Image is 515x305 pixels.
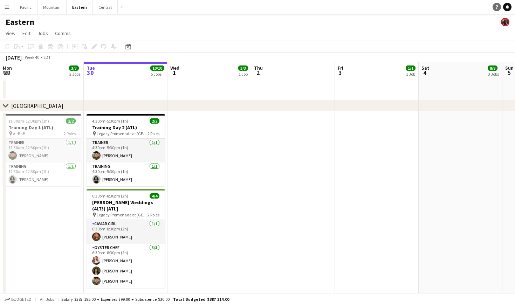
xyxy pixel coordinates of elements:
[3,29,18,38] a: View
[35,29,51,38] a: Jobs
[87,189,165,288] app-job-card: 6:30pm-8:30pm (2h)4/4[PERSON_NAME] Weddings (4173) [ATL] Legacy Promenade at [GEOGRAPHIC_DATA] S2...
[3,139,81,162] app-card-role: Trainer1/111:30am-12:30pm (1h)[PERSON_NAME]
[39,297,55,302] span: All jobs
[14,0,37,14] button: Pacific
[23,55,41,60] span: Week 40
[11,102,63,109] div: [GEOGRAPHIC_DATA]
[337,69,343,77] span: 3
[3,65,12,71] span: Mon
[87,199,165,212] h3: [PERSON_NAME] Weddings (4173) [ATL]
[43,55,51,60] div: EDT
[238,65,248,71] span: 3/3
[66,118,76,124] span: 2/2
[170,65,179,71] span: Wed
[147,212,159,217] span: 2 Roles
[6,17,34,27] h1: Eastern
[93,0,118,14] button: Central
[150,193,159,199] span: 4/4
[150,65,164,71] span: 10/10
[87,244,165,288] app-card-role: Oyster Chef3/36:30pm-8:30pm (2h)[PERSON_NAME][PERSON_NAME][PERSON_NAME]
[37,0,67,14] button: Mountain
[147,131,159,136] span: 2 Roles
[87,114,165,186] app-job-card: 4:30pm-5:30pm (1h)2/2Training Day 2 (ATL) Legacy Promenade at [GEOGRAPHIC_DATA] S2 RolesTrainer1/...
[8,118,49,124] span: 11:30am-12:30pm (1h)
[3,162,81,186] app-card-role: Training1/111:30am-12:30pm (1h)[PERSON_NAME]
[22,30,30,36] span: Edit
[61,297,229,302] div: Salary $387 185.00 + Expenses $99.00 + Subsistence $30.00 =
[69,71,80,77] div: 2 Jobs
[11,297,32,302] span: Budgeted
[4,296,33,303] button: Budgeted
[92,193,128,199] span: 6:30pm-8:30pm (2h)
[338,65,343,71] span: Fri
[358,23,515,305] iframe: Chat Widget
[87,220,165,244] app-card-role: Caviar Girl1/16:30pm-8:30pm (2h)[PERSON_NAME]
[97,212,147,217] span: Legacy Promenade at [GEOGRAPHIC_DATA] S
[87,139,165,162] app-card-role: Trainer1/14:30pm-5:30pm (1h)[PERSON_NAME]
[87,65,95,71] span: Tue
[6,54,22,61] div: [DATE]
[37,30,48,36] span: Jobs
[67,0,93,14] button: Eastern
[13,131,25,136] span: AirBnB
[150,118,159,124] span: 2/2
[3,124,81,131] h3: Training Day 1 (ATL)
[6,30,15,36] span: View
[97,131,147,136] span: Legacy Promenade at [GEOGRAPHIC_DATA] S
[52,29,74,38] a: Comms
[3,114,81,186] app-job-card: 11:30am-12:30pm (1h)2/2Training Day 1 (ATL) AirBnB2 RolesTrainer1/111:30am-12:30pm (1h)[PERSON_NA...
[501,18,509,26] app-user-avatar: Jeremiah Bell
[87,124,165,131] h3: Training Day 2 (ATL)
[253,69,263,77] span: 2
[69,65,79,71] span: 3/3
[239,71,248,77] div: 1 Job
[92,118,128,124] span: 4:30pm-5:30pm (1h)
[87,162,165,186] app-card-role: Training1/14:30pm-5:30pm (1h)[PERSON_NAME]
[85,69,95,77] span: 30
[64,131,76,136] span: 2 Roles
[55,30,71,36] span: Comms
[2,69,12,77] span: 29
[254,65,263,71] span: Thu
[169,69,179,77] span: 1
[173,297,229,302] span: Total Budgeted $387 314.00
[20,29,33,38] a: Edit
[151,71,164,77] div: 5 Jobs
